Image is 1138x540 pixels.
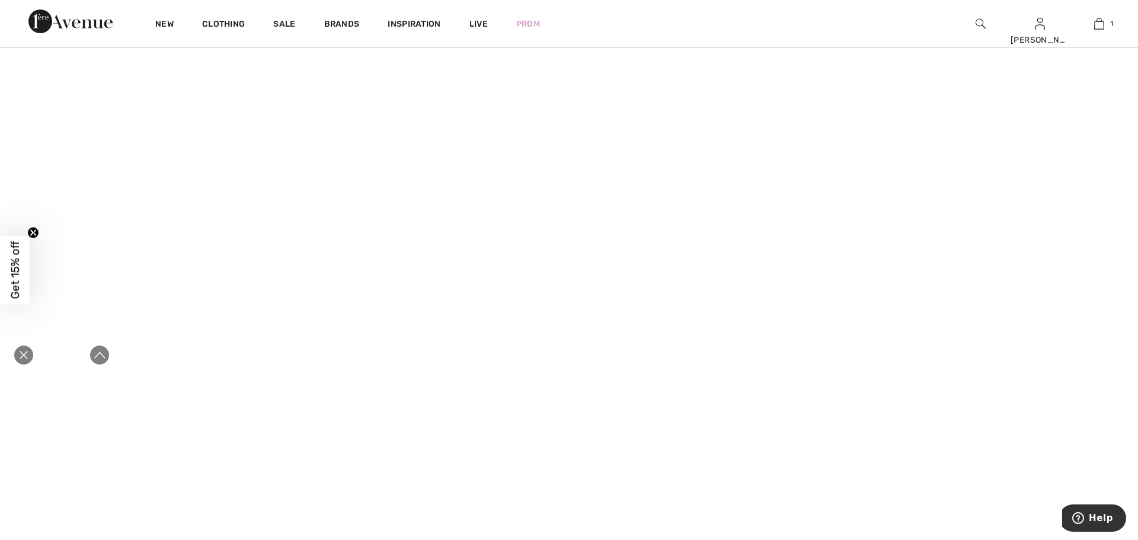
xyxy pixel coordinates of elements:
a: Prom [516,18,540,30]
img: My Info [1035,17,1045,31]
div: Expand to full player view [85,341,114,369]
div: Close live curation [9,341,38,369]
button: Close teaser [27,226,39,238]
a: New [155,19,174,31]
iframe: Opens a widget where you can find more information [1062,504,1126,534]
a: Sale [273,19,295,31]
img: search the website [976,17,986,31]
span: 1 [1110,18,1113,29]
span: Get 15% off [8,241,22,299]
span: Inspiration [388,19,440,31]
div: [PERSON_NAME] [1011,34,1069,46]
img: My Bag [1094,17,1104,31]
a: Clothing [202,19,245,31]
img: 1ère Avenue [28,9,113,33]
a: Live [469,18,488,30]
iframe: Live video shopping [9,341,116,531]
a: Brands [324,19,360,31]
a: 1 [1070,17,1128,31]
a: Sign In [1035,18,1045,29]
